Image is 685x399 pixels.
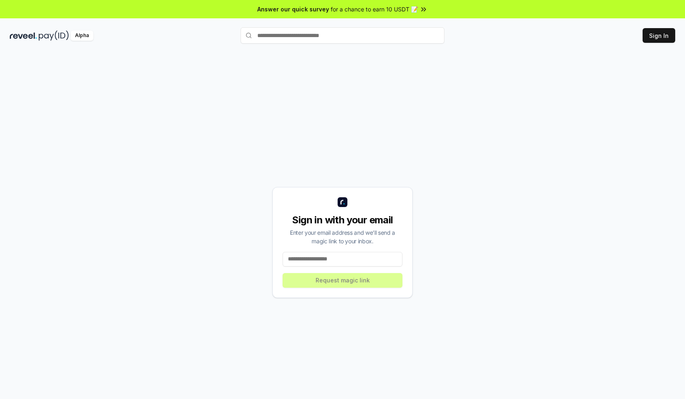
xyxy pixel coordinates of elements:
[283,228,402,245] div: Enter your email address and we’ll send a magic link to your inbox.
[338,197,347,207] img: logo_small
[71,31,93,41] div: Alpha
[257,5,329,13] span: Answer our quick survey
[643,28,675,43] button: Sign In
[331,5,418,13] span: for a chance to earn 10 USDT 📝
[283,214,402,227] div: Sign in with your email
[10,31,37,41] img: reveel_dark
[39,31,69,41] img: pay_id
